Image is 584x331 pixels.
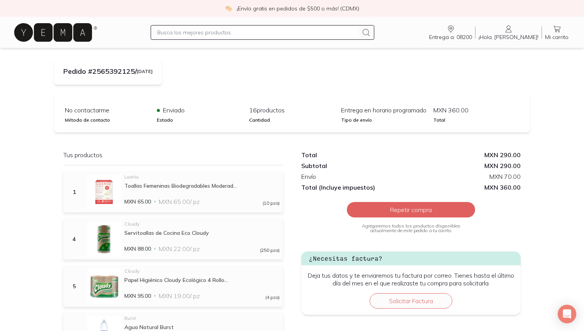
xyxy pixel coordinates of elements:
p: Tus productos [63,151,283,159]
input: Busca los mejores productos [157,28,358,37]
p: ¡Envío gratis en pedidos de $500 o más! (CDMX) [237,5,359,12]
p: No contactarme [65,106,151,114]
div: Agua Natural Burst [124,324,280,331]
p: MXN 360.00 [433,106,519,114]
a: Entrega a: 08200 [426,24,475,41]
h4: Tipo de envío [341,117,427,123]
div: Toallas Femeninas Biodegradables Moderad... [124,182,280,189]
span: Entrega a: 08200 [429,34,472,41]
div: Open Intercom Messenger [558,305,576,323]
div: Total [301,151,411,159]
p: Enviado [157,106,243,114]
span: MXN 360.00 [411,183,521,191]
div: Papel Higiénico Cloudy Ecológico 4 Rollo... [124,277,280,283]
h4: Estado [157,117,243,123]
span: (10 pza) [263,201,280,205]
span: MXN 95.00 [124,292,151,300]
p: 16 productos [249,106,335,114]
span: ¡Hola, [PERSON_NAME]! [479,34,538,41]
p: Pedido # 2565392125 / [63,66,137,77]
span: MXN 22.00 / pz [159,245,200,253]
p: Entrega en horario programado [341,106,427,114]
div: Luaniu [124,175,280,179]
h4: Método de contacto [65,117,151,123]
div: 5 [65,283,83,290]
a: 5Papel Higiénico Cloudy Ecológico 4 Rollos de 450 Hojas c/uCloudyPapel Higiénico Cloudy Ecológico... [65,269,280,304]
span: MXN 88.00 [124,245,151,253]
p: Deja tus datos y te enviaremos tu factura por correo. Tienes hasta el último día del mes en el qu... [307,272,514,287]
p: Agregaremos todos los productos disponibles actualmente de este pedido a tu carrito [349,224,473,233]
div: Total (Incluye impuestos) [301,183,411,191]
div: Subtotal [301,162,411,170]
h4: Total [433,117,519,123]
div: 4 [65,236,83,243]
div: MXN 70.00 [411,173,521,180]
button: Repetir compra [347,202,475,217]
div: Envío [301,173,411,180]
div: Cloudy [124,222,280,226]
div: MXN 290.00 [411,162,521,170]
a: ¡Hola, [PERSON_NAME]! [475,24,542,41]
span: MXN 65.00 / pz [159,198,200,205]
a: 1Toallas Femeninas Biodegradables ModeradoLuaniuToallas Femeninas Biodegradables Moderad...MXN 65... [65,175,280,209]
div: Servitoallas de Cocina Eco Cloudy [124,229,280,236]
h4: ¿Necesitas factura? [301,251,521,265]
img: Servitoallas de Cocina Eco Cloudy [87,222,121,256]
span: (4 pza) [265,295,280,300]
div: Burst [124,316,280,321]
img: check [225,5,232,12]
a: 4Servitoallas de Cocina Eco CloudyCloudyServitoallas de Cocina Eco CloudyMXN 88.00MXN 22.00/ pz(2... [65,222,280,256]
h4: Cantidad [249,117,335,123]
button: Solicitar Factura [370,293,452,309]
img: Papel Higiénico Cloudy Ecológico 4 Rollos de 450 Hojas c/u [87,269,121,304]
span: MXN 65.00 [124,198,151,205]
div: 1 [65,188,83,195]
div: Cloudy [124,269,280,273]
span: (250 pza) [260,248,280,253]
p: [DATE] [137,69,153,74]
div: MXN 290.00 [411,151,521,159]
span: Mi carrito [545,34,569,41]
img: Toallas Femeninas Biodegradables Moderado [87,175,121,209]
a: Mi carrito [542,24,572,41]
span: MXN 19.00 / pz [159,292,200,300]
